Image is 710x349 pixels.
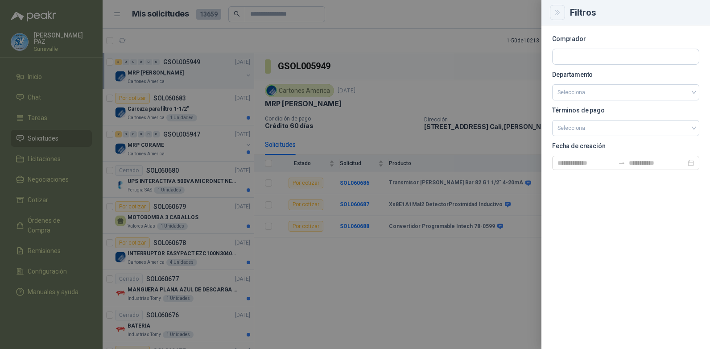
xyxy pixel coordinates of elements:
div: Filtros [570,8,699,17]
span: swap-right [618,159,625,166]
p: Comprador [552,36,699,42]
p: Términos de pago [552,108,699,113]
p: Fecha de creación [552,143,699,149]
p: Departamento [552,72,699,77]
span: to [618,159,625,166]
button: Close [552,7,563,18]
